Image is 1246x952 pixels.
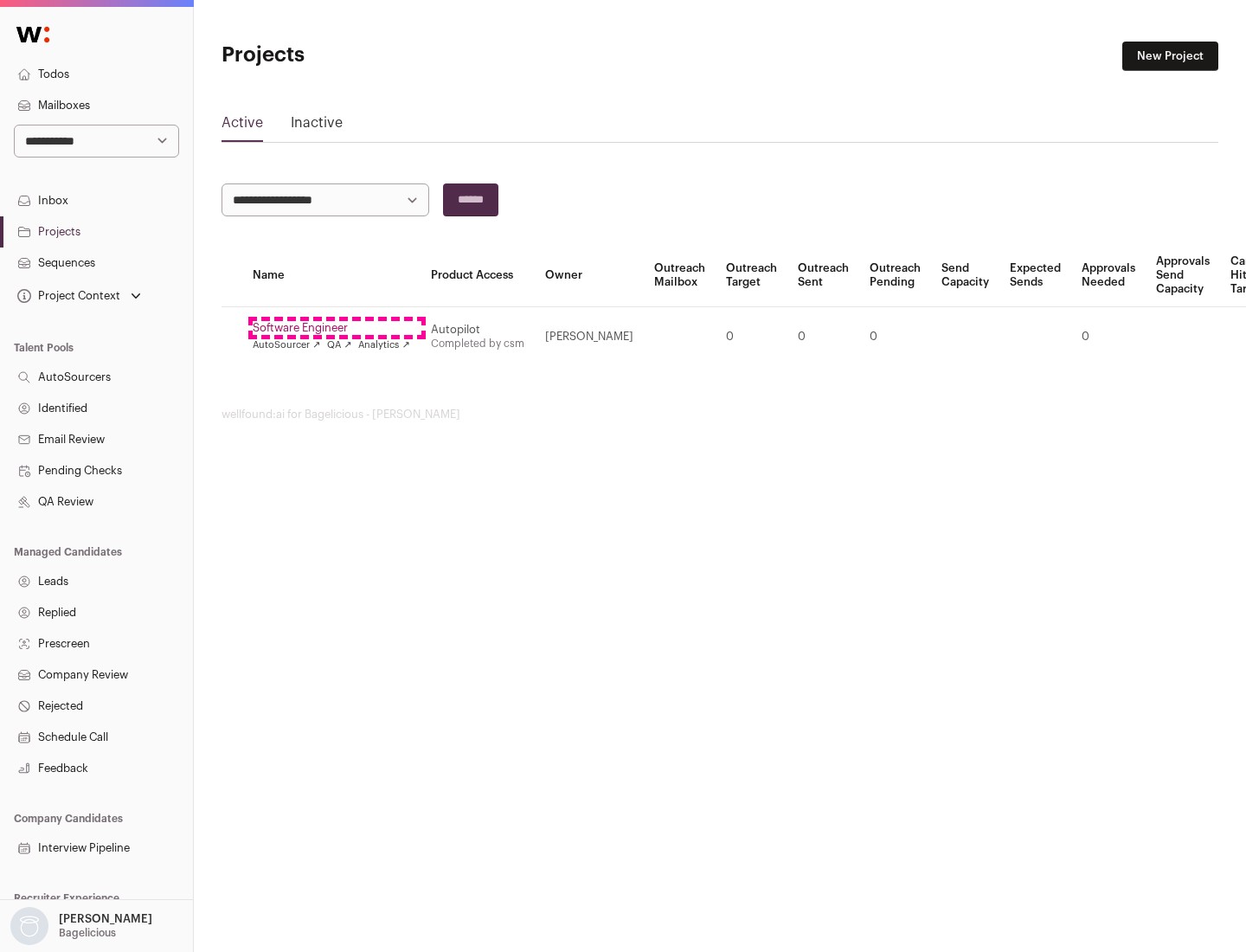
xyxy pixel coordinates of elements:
[431,338,524,349] a: Completed by csm
[222,408,1218,421] footer: wellfound:ai for Bagelicious - [PERSON_NAME]
[931,244,999,307] th: Send Capacity
[14,284,145,308] button: Open dropdown
[859,307,931,367] td: 0
[421,244,535,307] th: Product Access
[644,244,716,307] th: Outreach Mailbox
[859,244,931,307] th: Outreach Pending
[7,17,59,52] img: Wellfound
[242,244,421,307] th: Name
[716,307,787,367] td: 0
[1071,307,1146,367] td: 0
[716,244,787,307] th: Outreach Target
[327,338,351,352] a: QA ↗
[59,926,116,940] p: Bagelicious
[1122,42,1218,71] a: New Project
[431,323,524,337] div: Autopilot
[14,289,120,303] div: Project Context
[59,912,152,926] p: [PERSON_NAME]
[7,907,156,945] button: Open dropdown
[535,307,644,367] td: [PERSON_NAME]
[999,244,1071,307] th: Expected Sends
[253,338,320,352] a: AutoSourcer ↗
[1071,244,1146,307] th: Approvals Needed
[291,113,343,140] a: Inactive
[1146,244,1220,307] th: Approvals Send Capacity
[10,907,48,945] img: nopic.png
[253,321,410,335] a: Software Engineer
[787,307,859,367] td: 0
[358,338,409,352] a: Analytics ↗
[787,244,859,307] th: Outreach Sent
[222,42,554,69] h1: Projects
[222,113,263,140] a: Active
[535,244,644,307] th: Owner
